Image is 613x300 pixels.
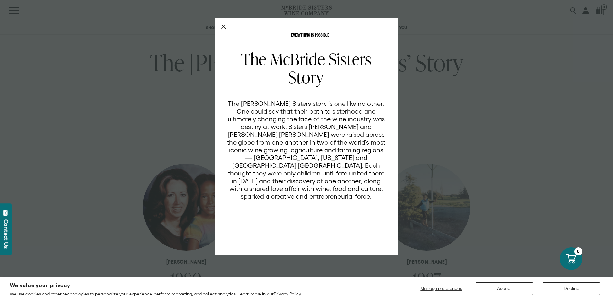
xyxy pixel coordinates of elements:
div: Contact Us [3,219,9,249]
p: EVERYTHING IS POSSIBLE [227,33,394,38]
h2: We value your privacy [10,283,302,288]
button: Decline [543,282,600,295]
button: Close Modal [221,25,226,29]
button: Accept [476,282,533,295]
button: Manage preferences [416,282,466,295]
a: Privacy Policy. [274,291,302,296]
span: Manage preferences [420,286,462,291]
p: We use cookies and other technologies to personalize your experience, perform marketing, and coll... [10,291,302,297]
h2: The McBride Sisters Story [227,50,386,86]
div: 0 [574,247,582,255]
p: The [PERSON_NAME] Sisters story is one like no other. One could say that their path to sisterhood... [227,100,386,200]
